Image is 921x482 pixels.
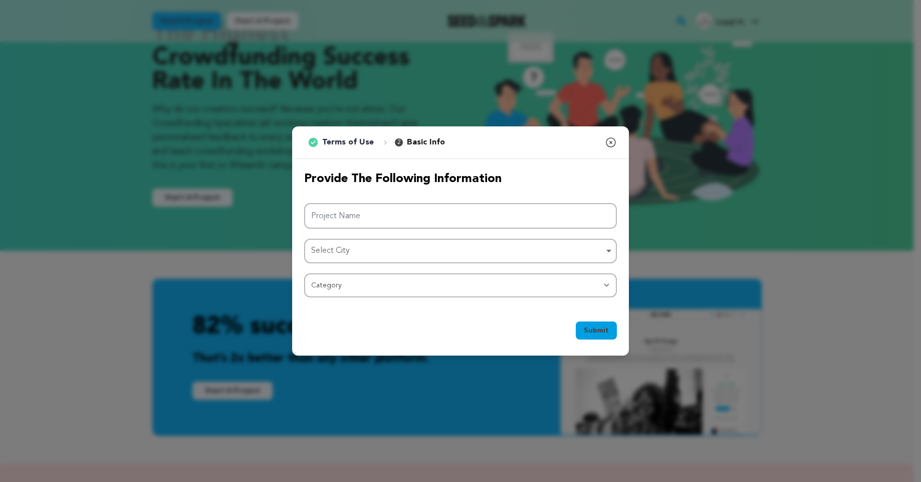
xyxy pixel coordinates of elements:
p: Basic Info [407,136,445,148]
div: Select City [311,244,604,258]
h2: Provide the following information [304,171,617,187]
p: Terms of Use [322,136,374,148]
span: 2 [395,138,403,146]
input: Project Name [304,203,617,229]
span: Submit [584,326,609,336]
button: Submit [576,322,617,340]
